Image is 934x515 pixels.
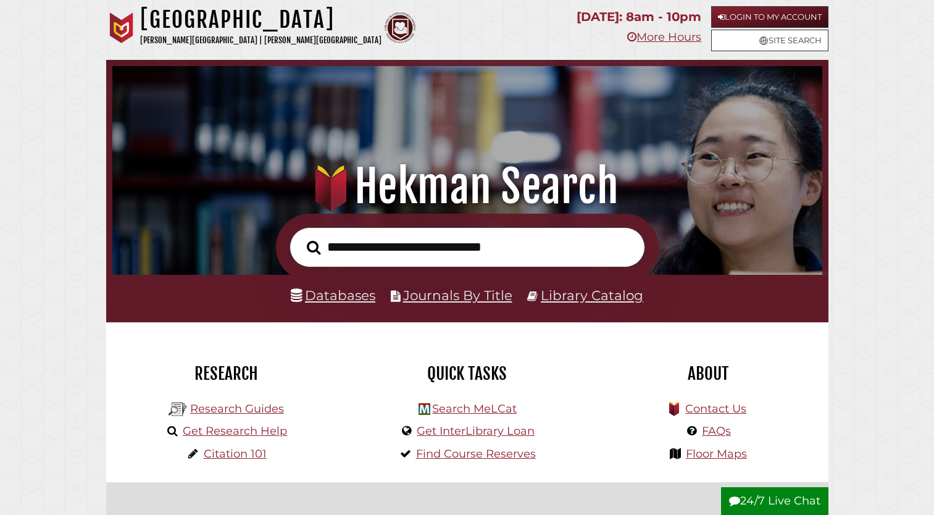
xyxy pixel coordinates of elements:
a: More Hours [627,30,701,44]
h1: Hekman Search [126,159,808,214]
p: [PERSON_NAME][GEOGRAPHIC_DATA] | [PERSON_NAME][GEOGRAPHIC_DATA] [140,33,382,48]
a: Site Search [711,30,828,51]
img: Calvin University [106,12,137,43]
a: Library Catalog [541,287,643,303]
img: Hekman Library Logo [419,403,430,415]
a: Get Research Help [183,424,287,438]
button: Search [301,237,327,259]
a: Find Course Reserves [416,447,536,461]
a: Research Guides [190,402,284,416]
p: [DATE]: 8am - 10pm [577,6,701,28]
img: Calvin Theological Seminary [385,12,415,43]
h1: [GEOGRAPHIC_DATA] [140,6,382,33]
a: Login to My Account [711,6,828,28]
h2: About [597,363,819,384]
a: Journals By Title [403,287,512,303]
a: Get InterLibrary Loan [417,424,535,438]
a: Floor Maps [686,447,747,461]
a: Databases [291,287,375,303]
i: Search [307,240,320,254]
h2: Research [115,363,338,384]
a: FAQs [702,424,731,438]
a: Search MeLCat [432,402,517,416]
img: Hekman Library Logo [169,400,187,419]
a: Contact Us [685,402,746,416]
h2: Quick Tasks [356,363,578,384]
a: Citation 101 [204,447,267,461]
